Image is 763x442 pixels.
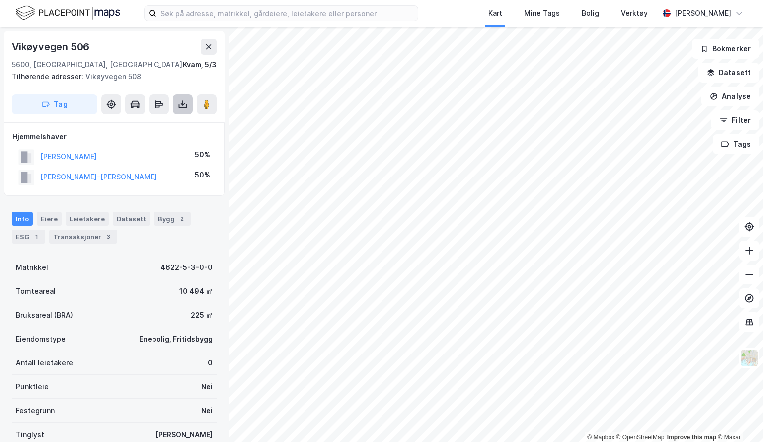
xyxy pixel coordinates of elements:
[177,214,187,224] div: 2
[667,434,716,441] a: Improve this map
[488,7,502,19] div: Kart
[582,7,599,19] div: Bolig
[156,6,418,21] input: Søk på adresse, matrikkel, gårdeiere, leietakere eller personer
[711,110,759,130] button: Filter
[195,169,210,181] div: 50%
[16,285,56,297] div: Tomteareal
[37,212,62,226] div: Eiere
[191,309,213,321] div: 225 ㎡
[103,232,113,242] div: 3
[12,131,216,143] div: Hjemmelshaver
[139,333,213,345] div: Enebolig, Fritidsbygg
[587,434,614,441] a: Mapbox
[16,333,66,345] div: Eiendomstype
[12,72,85,81] span: Tilhørende adresser:
[524,7,560,19] div: Mine Tags
[49,230,117,244] div: Transaksjoner
[208,357,213,369] div: 0
[621,7,648,19] div: Verktøy
[31,232,41,242] div: 1
[12,212,33,226] div: Info
[155,429,213,441] div: [PERSON_NAME]
[154,212,191,226] div: Bygg
[201,381,213,393] div: Nei
[675,7,731,19] div: [PERSON_NAME]
[160,262,213,273] div: 4622-5-3-0-0
[12,94,97,114] button: Tag
[698,63,759,83] button: Datasett
[66,212,109,226] div: Leietakere
[713,394,763,442] div: Kontrollprogram for chat
[616,434,665,441] a: OpenStreetMap
[201,405,213,417] div: Nei
[195,149,210,161] div: 50%
[16,357,73,369] div: Antall leietakere
[16,4,120,22] img: logo.f888ab2527a4732fd821a326f86c7f29.svg
[713,134,759,154] button: Tags
[12,230,45,244] div: ESG
[713,394,763,442] iframe: Chat Widget
[16,309,73,321] div: Bruksareal (BRA)
[12,39,91,55] div: Vikøyvegen 506
[12,71,209,83] div: Vikøyvegen 508
[701,87,759,106] button: Analyse
[179,285,213,297] div: 10 494 ㎡
[16,381,49,393] div: Punktleie
[16,429,44,441] div: Tinglyst
[12,59,182,71] div: 5600, [GEOGRAPHIC_DATA], [GEOGRAPHIC_DATA]
[16,405,55,417] div: Festegrunn
[692,39,759,59] button: Bokmerker
[16,262,48,273] div: Matrikkel
[183,59,217,71] div: Kvam, 5/3
[113,212,150,226] div: Datasett
[740,349,759,367] img: Z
